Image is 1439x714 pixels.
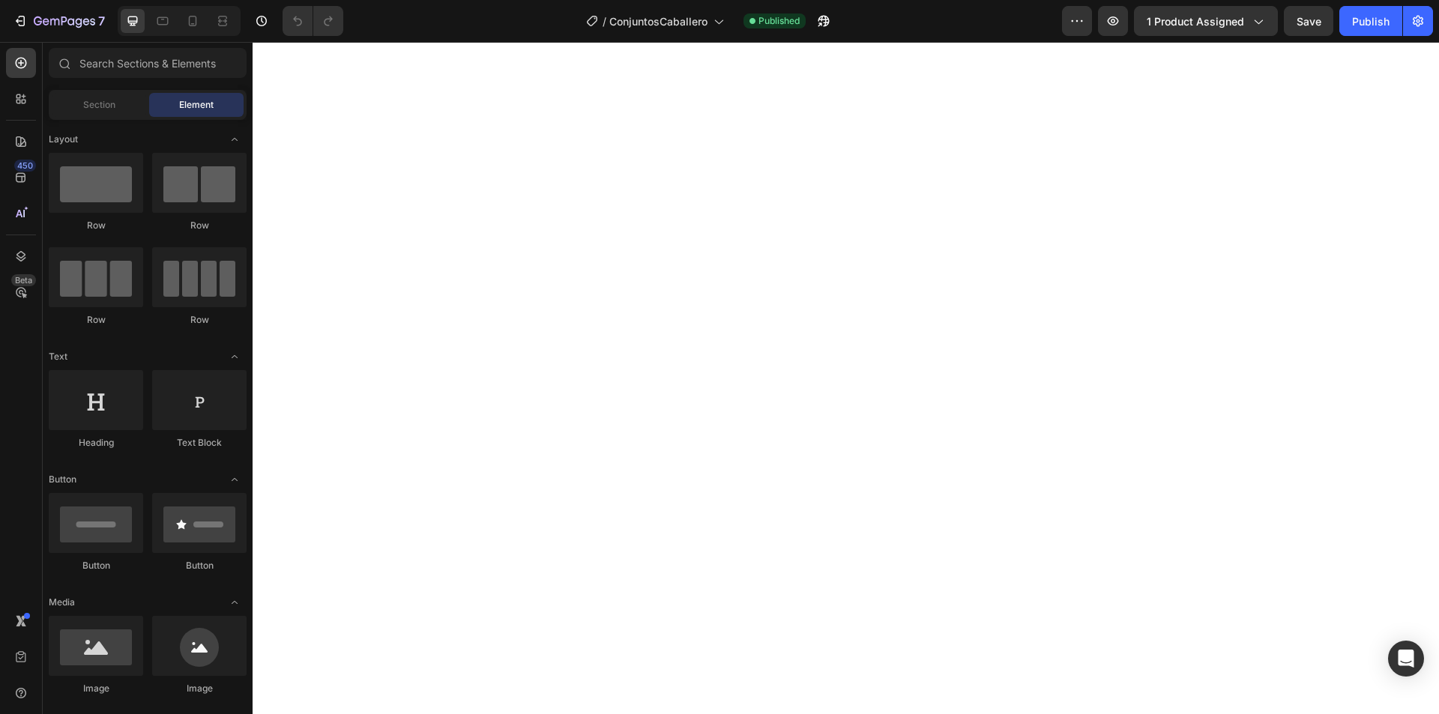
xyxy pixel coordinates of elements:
[152,682,247,695] div: Image
[1297,15,1321,28] span: Save
[11,274,36,286] div: Beta
[1284,6,1333,36] button: Save
[1134,6,1278,36] button: 1 product assigned
[49,596,75,609] span: Media
[152,313,247,327] div: Row
[49,682,143,695] div: Image
[1147,13,1244,29] span: 1 product assigned
[1352,13,1390,29] div: Publish
[609,13,708,29] span: ConjuntosCaballero
[49,559,143,572] div: Button
[49,350,67,363] span: Text
[223,127,247,151] span: Toggle open
[283,6,343,36] div: Undo/Redo
[83,98,115,112] span: Section
[223,468,247,491] span: Toggle open
[98,12,105,30] p: 7
[6,6,112,36] button: 7
[603,13,606,29] span: /
[152,436,247,450] div: Text Block
[49,48,247,78] input: Search Sections & Elements
[152,219,247,232] div: Row
[49,313,143,327] div: Row
[223,590,247,614] span: Toggle open
[152,559,247,572] div: Button
[179,98,214,112] span: Element
[223,345,247,369] span: Toggle open
[253,42,1439,714] iframe: Design area
[49,133,78,146] span: Layout
[1339,6,1402,36] button: Publish
[14,160,36,172] div: 450
[758,14,800,28] span: Published
[1388,641,1424,677] div: Open Intercom Messenger
[49,436,143,450] div: Heading
[49,473,76,486] span: Button
[49,219,143,232] div: Row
